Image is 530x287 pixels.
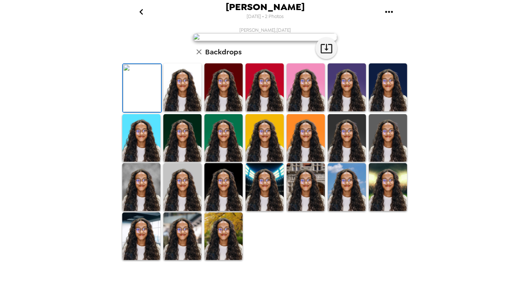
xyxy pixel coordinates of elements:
[226,2,305,12] span: [PERSON_NAME]
[247,12,284,22] span: [DATE] • 2 Photos
[239,27,291,33] span: [PERSON_NAME] , [DATE]
[193,33,337,41] img: user
[205,46,242,58] h6: Backdrops
[123,64,161,112] img: Original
